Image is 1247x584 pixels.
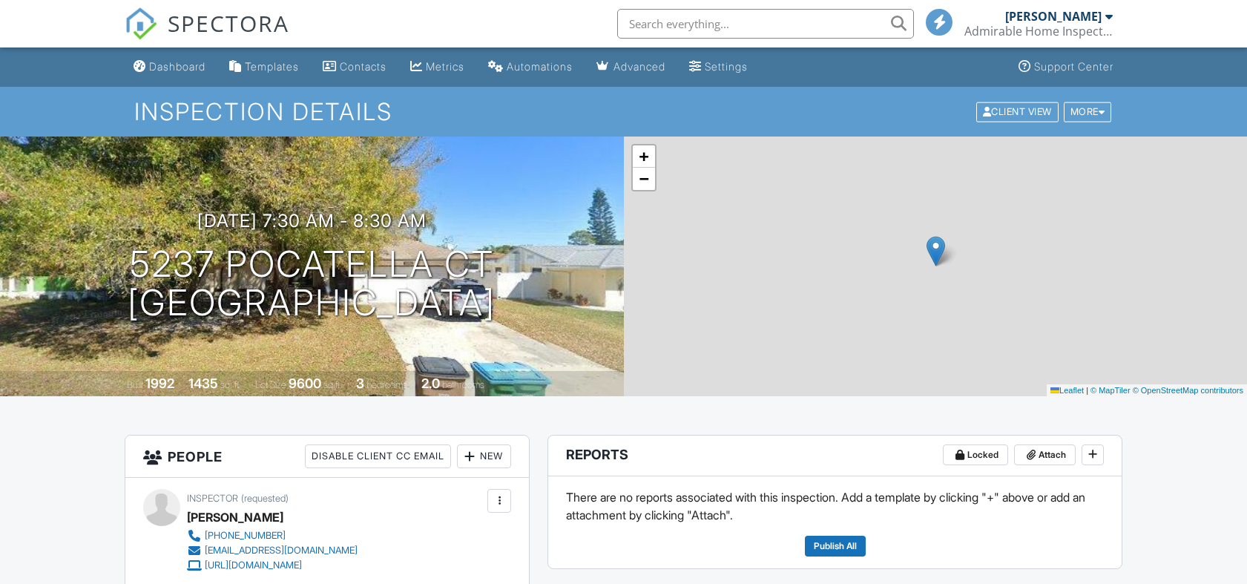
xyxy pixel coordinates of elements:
a: [PHONE_NUMBER] [187,528,358,543]
div: 3 [356,375,364,391]
div: Templates [245,60,299,73]
a: Contacts [317,53,392,81]
span: + [639,147,648,165]
span: bathrooms [442,379,484,390]
div: 9600 [289,375,321,391]
div: 1435 [188,375,218,391]
img: The Best Home Inspection Software - Spectora [125,7,157,40]
h3: People [125,436,529,478]
a: Settings [683,53,754,81]
a: Zoom in [633,145,655,168]
span: Lot Size [255,379,286,390]
div: [URL][DOMAIN_NAME] [205,560,302,571]
div: 2.0 [421,375,440,391]
span: − [639,169,648,188]
input: Search everything... [617,9,914,39]
div: [EMAIL_ADDRESS][DOMAIN_NAME] [205,545,358,557]
a: Dashboard [128,53,211,81]
a: Metrics [404,53,470,81]
div: 1992 [145,375,174,391]
a: Leaflet [1050,386,1084,395]
h3: [DATE] 7:30 am - 8:30 am [197,211,427,231]
div: Settings [705,60,748,73]
div: Dashboard [149,60,205,73]
div: Contacts [340,60,386,73]
div: Client View [976,102,1059,122]
a: [URL][DOMAIN_NAME] [187,558,358,573]
span: (requested) [241,493,289,504]
span: | [1086,386,1088,395]
span: SPECTORA [168,7,289,39]
div: More [1064,102,1112,122]
a: Zoom out [633,168,655,190]
a: Support Center [1013,53,1119,81]
div: Disable Client CC Email [305,444,451,468]
a: © MapTiler [1090,386,1131,395]
span: Inspector [187,493,238,504]
div: [PERSON_NAME] [1005,9,1102,24]
a: Automations (Basic) [482,53,579,81]
span: bedrooms [366,379,407,390]
a: Templates [223,53,305,81]
a: [EMAIL_ADDRESS][DOMAIN_NAME] [187,543,358,558]
h1: Inspection Details [134,99,1113,125]
span: sq. ft. [220,379,241,390]
a: © OpenStreetMap contributors [1133,386,1243,395]
div: Metrics [426,60,464,73]
div: [PHONE_NUMBER] [205,530,286,542]
img: Marker [927,236,945,266]
span: sq.ft. [323,379,342,390]
a: Client View [975,105,1062,117]
span: Built [127,379,143,390]
div: Admirable Home Inspections, LLC [964,24,1113,39]
div: Automations [507,60,573,73]
div: Advanced [613,60,665,73]
div: New [457,444,511,468]
h1: 5237 Pocatella Ct [GEOGRAPHIC_DATA] [128,245,496,324]
a: SPECTORA [125,20,289,51]
div: Support Center [1034,60,1113,73]
div: [PERSON_NAME] [187,506,283,528]
a: Advanced [590,53,671,81]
